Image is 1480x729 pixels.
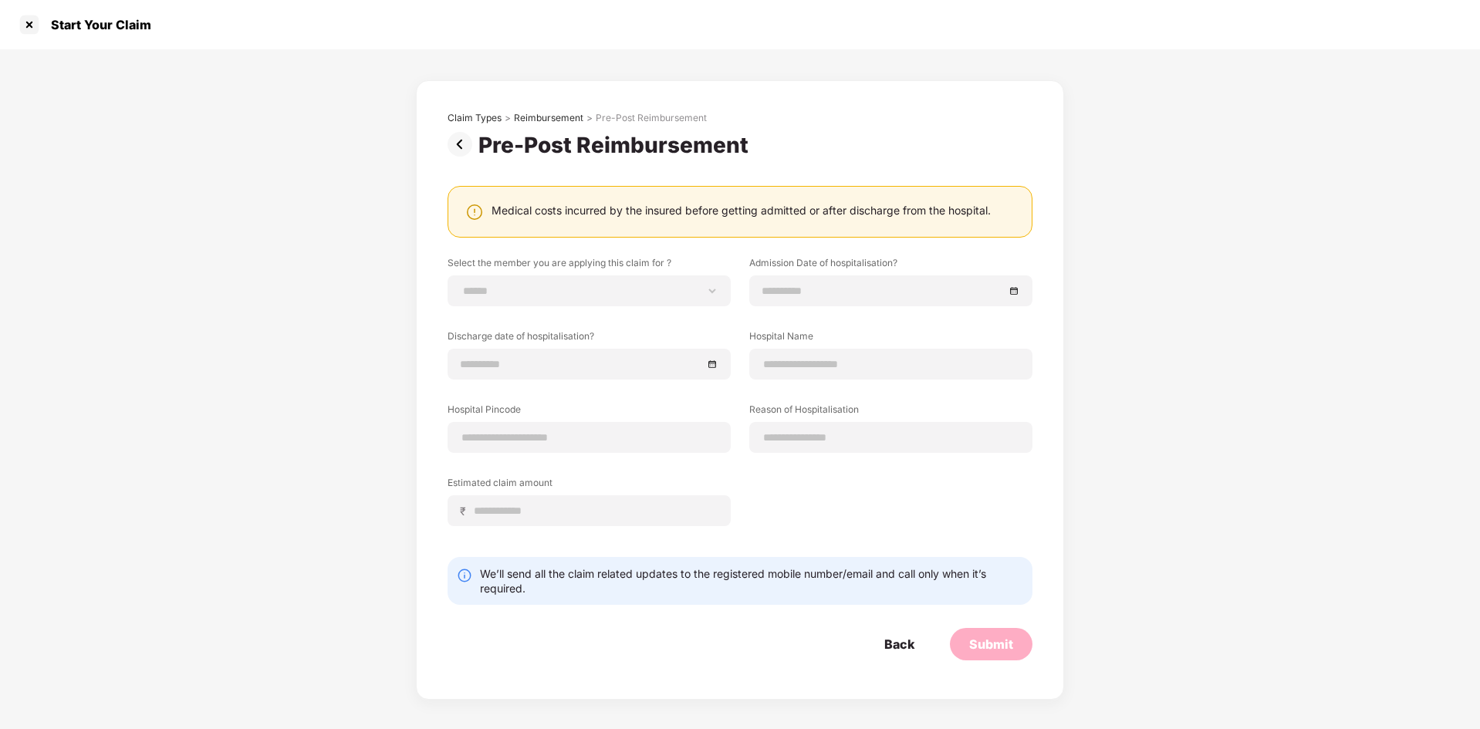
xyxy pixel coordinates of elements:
label: Hospital Pincode [448,403,731,422]
div: > [586,112,593,124]
div: Medical costs incurred by the insured before getting admitted or after discharge from the hospital. [492,203,991,218]
div: Submit [969,636,1013,653]
div: Start Your Claim [42,17,151,32]
img: svg+xml;base64,PHN2ZyBpZD0iUHJldi0zMngzMiIgeG1sbnM9Imh0dHA6Ly93d3cudzMub3JnLzIwMDAvc3ZnIiB3aWR0aD... [448,132,478,157]
div: Pre-Post Reimbursement [596,112,707,124]
label: Admission Date of hospitalisation? [749,256,1032,275]
div: Reimbursement [514,112,583,124]
div: We’ll send all the claim related updates to the registered mobile number/email and call only when... [480,566,1023,596]
label: Select the member you are applying this claim for ? [448,256,731,275]
label: Hospital Name [749,329,1032,349]
label: Estimated claim amount [448,476,731,495]
img: svg+xml;base64,PHN2ZyBpZD0iV2FybmluZ18tXzI0eDI0IiBkYXRhLW5hbWU9Ildhcm5pbmcgLSAyNHgyNCIgeG1sbnM9Im... [465,203,484,221]
div: Back [884,636,914,653]
span: ₹ [460,504,472,518]
label: Discharge date of hospitalisation? [448,329,731,349]
div: Claim Types [448,112,502,124]
div: > [505,112,511,124]
img: svg+xml;base64,PHN2ZyBpZD0iSW5mby0yMHgyMCIgeG1sbnM9Imh0dHA6Ly93d3cudzMub3JnLzIwMDAvc3ZnIiB3aWR0aD... [457,568,472,583]
label: Reason of Hospitalisation [749,403,1032,422]
div: Pre-Post Reimbursement [478,132,755,158]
